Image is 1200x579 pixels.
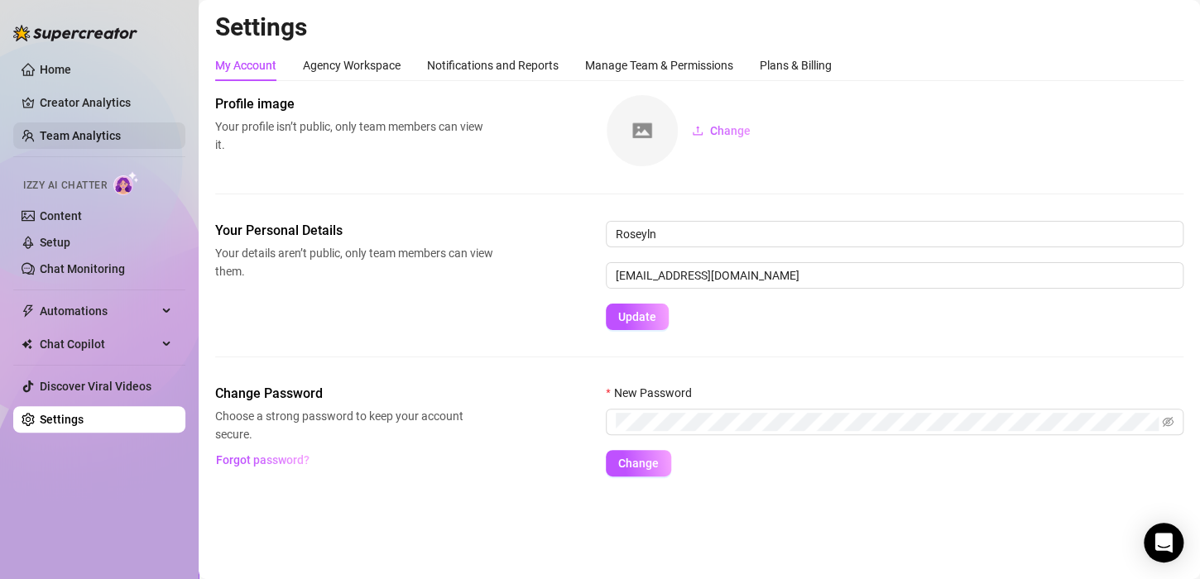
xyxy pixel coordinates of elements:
[427,56,559,74] div: Notifications and Reports
[40,331,157,357] span: Chat Copilot
[606,450,671,476] button: Change
[760,56,832,74] div: Plans & Billing
[1162,416,1174,428] span: eye-invisible
[215,384,493,404] span: Change Password
[40,236,70,249] a: Setup
[585,56,733,74] div: Manage Team & Permissions
[23,178,107,194] span: Izzy AI Chatter
[40,209,82,223] a: Content
[215,407,493,443] span: Choose a strong password to keep your account secure.
[216,453,310,467] span: Forgot password?
[215,56,276,74] div: My Account
[1144,523,1183,562] div: Open Intercom Messenger
[40,262,125,275] a: Chat Monitoring
[13,25,137,41] img: logo-BBDzfeDw.svg
[40,89,172,116] a: Creator Analytics
[303,56,401,74] div: Agency Workspace
[215,12,1183,43] h2: Settings
[692,125,703,136] span: upload
[215,117,493,154] span: Your profile isn’t public, only team members can view it.
[606,384,702,402] label: New Password
[215,244,493,280] span: Your details aren’t public, only team members can view them.
[40,63,71,76] a: Home
[679,117,764,144] button: Change
[618,310,656,323] span: Update
[606,262,1183,289] input: Enter new email
[40,413,84,426] a: Settings
[215,447,310,473] button: Forgot password?
[22,304,35,318] span: thunderbolt
[215,94,493,114] span: Profile image
[40,298,157,324] span: Automations
[710,124,751,137] span: Change
[40,380,151,393] a: Discover Viral Videos
[606,304,669,330] button: Update
[22,338,32,350] img: Chat Copilot
[40,129,121,142] a: Team Analytics
[606,221,1183,247] input: Enter name
[616,413,1159,431] input: New Password
[618,457,659,470] span: Change
[607,95,678,166] img: square-placeholder.png
[113,171,139,195] img: AI Chatter
[215,221,493,241] span: Your Personal Details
